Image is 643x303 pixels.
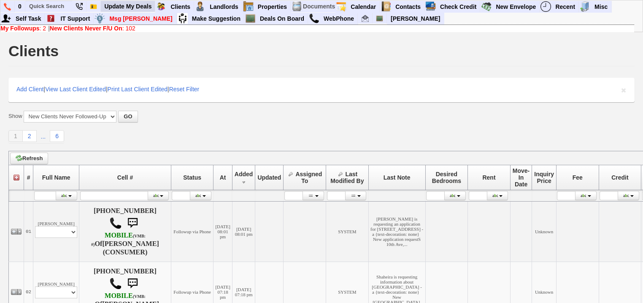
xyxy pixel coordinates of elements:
a: [PERSON_NAME] [387,13,443,24]
img: call.png [309,13,319,24]
img: phone22.png [76,3,83,10]
label: Show [8,112,22,120]
font: MOBILE [105,232,133,239]
a: Contacts [392,1,424,12]
button: GO [118,111,138,123]
span: Full Name [42,174,70,181]
span: Credit [611,174,628,181]
h4: [PHONE_NUMBER] Of (CONSUMER) [81,207,169,256]
span: Rent [482,174,495,181]
a: 0 [15,1,25,12]
span: Fee [573,174,583,181]
img: myadd.png [1,13,11,24]
a: 1 [8,130,23,142]
a: Properties [254,1,291,12]
b: My Followups [0,25,40,32]
font: MOBILE [105,292,133,300]
a: Print Last Client Edited [108,86,168,93]
td: [DATE] 08:01 pm [232,201,255,262]
a: 2 [23,130,37,142]
span: Updated [257,174,281,181]
td: Documents [303,1,335,12]
td: SYSTEM [326,201,369,262]
a: View Last Client Edited [45,86,106,93]
td: [DATE] 08:01 pm [213,201,232,262]
a: New Clients Never F/U On: 102 [50,25,135,32]
img: gmoney.png [481,1,492,12]
span: Cell # [117,174,133,181]
span: Last Note [384,174,411,181]
span: Last Modified By [330,171,364,184]
img: help2.png [46,13,56,24]
b: T-Mobile USA, Inc. [91,232,146,248]
a: IT Support [57,13,94,24]
img: docs.png [292,1,302,12]
span: Desired Bedrooms [432,171,461,184]
span: Inquiry Price [534,171,554,184]
a: 6 [50,130,64,142]
img: chalkboard.png [245,13,256,24]
a: ... [37,131,50,142]
b: [PERSON_NAME] [102,240,159,248]
font: Msg [PERSON_NAME] [109,15,172,22]
img: properties.png [243,1,254,12]
span: Move-In Date [513,167,530,188]
th: # [24,165,33,190]
img: chalkboard.png [376,15,383,22]
a: Refresh [10,153,48,164]
font: (VMB: #) [91,234,146,247]
a: Misc [591,1,611,12]
a: Msg [PERSON_NAME] [106,13,176,24]
div: | | | [8,78,635,102]
img: clients.png [156,1,166,12]
a: Landlords [206,1,242,12]
td: 01 [24,201,33,262]
img: officebldg.png [580,1,590,12]
img: contact.png [381,1,391,12]
img: recent.png [540,1,551,12]
img: appt_icon.png [336,1,346,12]
span: Status [183,174,201,181]
a: Update My Deals [101,1,155,12]
img: sms.png [124,275,141,292]
span: Assigned To [295,171,322,184]
img: landlord.png [195,1,205,12]
img: sms.png [124,215,141,232]
td: [PERSON_NAME] [33,201,79,262]
a: Deals On Board [257,13,308,24]
a: Self Task [12,13,45,24]
a: Clients [167,1,194,12]
a: New Envelope [492,1,540,12]
td: Unknown [532,201,557,262]
img: Bookmark.png [90,3,97,10]
a: Add Client [16,86,44,93]
a: Reset Filter [169,86,200,93]
b: New Clients Never F/U On [50,25,122,32]
img: creditreport.png [425,1,436,12]
td: [PERSON_NAME] is requesting an application for [STREET_ADDRESS] - a {text-decoration: none} New a... [368,201,425,262]
span: At [220,174,226,181]
a: Check Credit [437,1,480,12]
h1: Clients [8,44,59,59]
a: My Followups: 2 [0,25,46,32]
input: Quick Search [26,1,72,11]
a: Recent [552,1,579,12]
span: Added [235,171,253,177]
div: | [0,25,634,32]
img: Renata@HomeSweetHomeProperties.com [362,15,369,22]
img: call.png [109,217,122,229]
img: money.png [95,13,105,24]
img: call.png [109,277,122,290]
img: su2.jpg [177,13,188,24]
a: WebPhone [320,13,358,24]
a: Calendar [347,1,380,12]
a: Make Suggestion [189,13,244,24]
td: Followup via Phone [171,201,213,262]
img: phone.png [4,3,11,11]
